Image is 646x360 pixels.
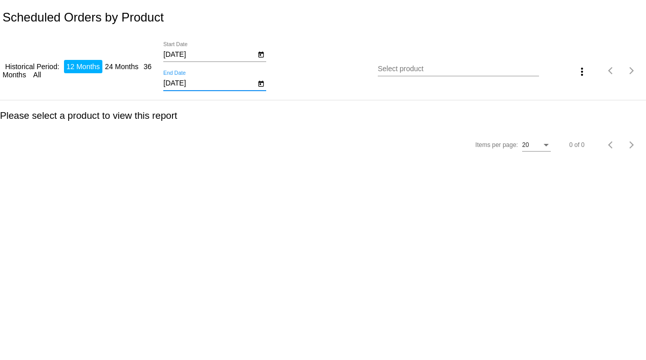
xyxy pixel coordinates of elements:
[163,79,255,88] input: End Date
[163,51,255,59] input: Start Date
[3,10,164,25] h2: Scheduled Orders by Product
[522,142,551,149] mat-select: Items per page:
[621,135,642,155] button: Next page
[102,60,141,73] li: 24 Months
[255,78,266,89] button: Open calendar
[576,66,588,78] mat-icon: more_vert
[3,60,62,73] li: Historical Period:
[255,49,266,59] button: Open calendar
[601,60,621,81] button: Previous page
[3,60,152,81] li: 36 Months
[621,60,642,81] button: Next page
[31,68,44,81] li: All
[64,60,102,73] li: 12 Months
[378,65,539,73] input: Select product
[569,141,585,149] div: 0 of 0
[522,141,529,149] span: 20
[601,135,621,155] button: Previous page
[476,141,518,149] div: Items per page:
